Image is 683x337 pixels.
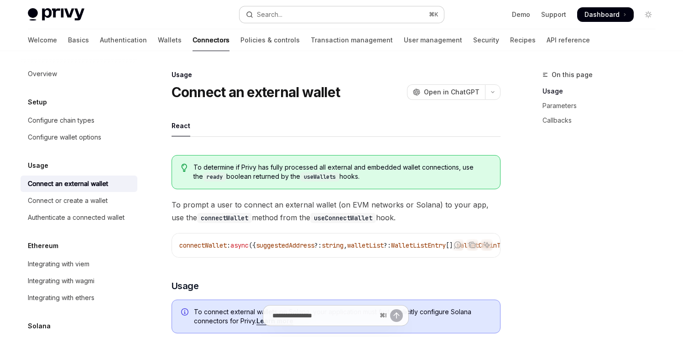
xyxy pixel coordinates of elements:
svg: Tip [181,164,188,172]
div: Connect or create a wallet [28,195,108,206]
h5: Ethereum [28,240,58,251]
a: Integrating with viem [21,256,137,272]
span: string [322,241,344,249]
a: Support [541,10,566,19]
code: useWallets [300,172,339,181]
div: Integrating with viem [28,259,89,270]
a: Welcome [28,29,57,51]
button: Send message [390,309,403,322]
a: Security [473,29,499,51]
span: walletList [347,241,384,249]
span: Dashboard [584,10,620,19]
a: Connectors [193,29,229,51]
span: To determine if Privy has fully processed all external and embedded wallet connections, use the b... [193,163,490,181]
a: Usage [542,84,663,99]
span: Open in ChatGPT [424,88,480,97]
span: : [227,241,230,249]
span: async [230,241,249,249]
a: Connect or create a wallet [21,192,137,209]
span: ({ [249,241,256,249]
a: Callbacks [542,113,663,128]
a: Recipes [510,29,536,51]
div: React [172,115,190,136]
a: Overview [21,66,137,82]
code: useConnectWallet [310,213,376,223]
a: Policies & controls [240,29,300,51]
button: Toggle dark mode [641,7,656,22]
button: Copy the contents from the code block [466,239,478,251]
div: Integrating with ethers [28,292,94,303]
a: Integrating with wagmi [21,273,137,289]
a: Parameters [542,99,663,113]
span: To prompt a user to connect an external wallet (on EVM networks or Solana) to your app, use the m... [172,198,501,224]
span: [], [446,241,457,249]
img: light logo [28,8,84,21]
a: Authenticate a connected wallet [21,209,137,226]
div: Authenticate a connected wallet [28,212,125,223]
a: Transaction management [311,29,393,51]
div: Integrating with wagmi [28,275,94,286]
span: connectWallet [179,241,227,249]
input: Ask a question... [272,306,376,326]
span: Usage [172,280,199,292]
h5: Solana [28,321,51,332]
span: suggestedAddress [256,241,314,249]
span: ⌘ K [429,11,438,18]
div: Search... [257,9,282,20]
a: Basics [68,29,89,51]
code: ready [203,172,226,181]
span: ?: [384,241,391,249]
a: User management [404,29,462,51]
button: Ask AI [481,239,493,251]
h5: Setup [28,97,47,108]
h5: Usage [28,160,48,171]
a: Connect an external wallet [21,176,137,192]
a: Configure wallet options [21,129,137,145]
code: connectWallet [197,213,252,223]
button: Open search [240,6,444,23]
span: ?: [314,241,322,249]
a: Demo [512,10,530,19]
a: Configure chain types [21,112,137,129]
div: Configure chain types [28,115,94,126]
a: Dashboard [577,7,634,22]
a: Integrating with ethers [21,290,137,306]
div: Connect an external wallet [28,178,108,189]
a: Wallets [158,29,182,51]
a: Authentication [100,29,147,51]
div: Configure wallet options [28,132,101,143]
div: Usage [172,70,501,79]
button: Open in ChatGPT [407,84,485,100]
span: , [344,241,347,249]
div: Overview [28,68,57,79]
a: API reference [547,29,590,51]
span: WalletListEntry [391,241,446,249]
span: On this page [552,69,593,80]
h1: Connect an external wallet [172,84,340,100]
button: Report incorrect code [452,239,464,251]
